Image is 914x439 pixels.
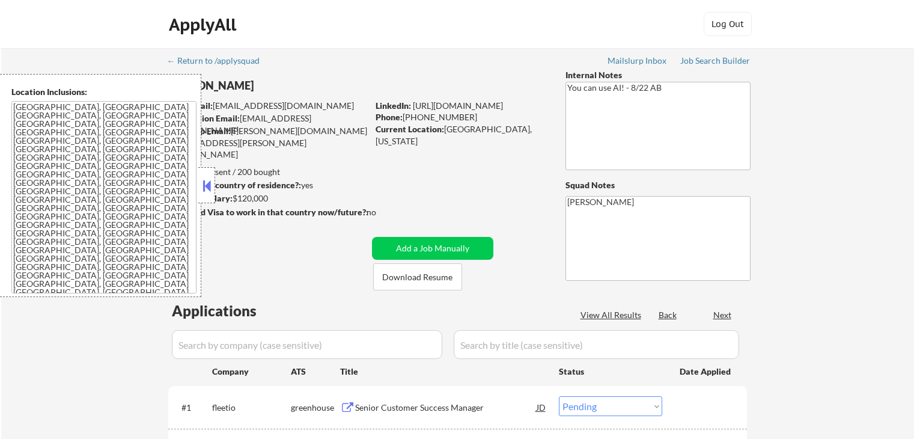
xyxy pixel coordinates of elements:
[291,402,340,414] div: greenhouse
[212,366,291,378] div: Company
[659,309,678,321] div: Back
[11,86,197,98] div: Location Inclusions:
[704,12,752,36] button: Log Out
[372,237,493,260] button: Add a Job Manually
[355,402,537,414] div: Senior Customer Success Manager
[168,166,368,178] div: 168 sent / 200 bought
[376,100,411,111] strong: LinkedIn:
[168,125,368,161] div: [PERSON_NAME][DOMAIN_NAME][EMAIL_ADDRESS][PERSON_NAME][DOMAIN_NAME]
[168,179,364,191] div: yes
[291,366,340,378] div: ATS
[172,304,291,318] div: Applications
[168,192,368,204] div: $120,000
[535,396,547,418] div: JD
[713,309,733,321] div: Next
[169,100,368,112] div: [EMAIL_ADDRESS][DOMAIN_NAME]
[168,180,301,190] strong: Can work in country of residence?:
[212,402,291,414] div: fleetio
[373,263,462,290] button: Download Resume
[181,402,203,414] div: #1
[367,206,401,218] div: no
[340,366,547,378] div: Title
[172,330,442,359] input: Search by company (case sensitive)
[168,207,368,217] strong: Will need Visa to work in that country now/future?:
[413,100,503,111] a: [URL][DOMAIN_NAME]
[680,366,733,378] div: Date Applied
[608,57,668,65] div: Mailslurp Inbox
[169,14,240,35] div: ApplyAll
[376,111,546,123] div: [PHONE_NUMBER]
[559,360,662,382] div: Status
[376,123,546,147] div: [GEOGRAPHIC_DATA], [US_STATE]
[168,78,415,93] div: [PERSON_NAME]
[376,124,444,134] strong: Current Location:
[169,112,368,136] div: [EMAIL_ADDRESS][DOMAIN_NAME]
[376,112,403,122] strong: Phone:
[680,57,751,65] div: Job Search Builder
[580,309,645,321] div: View All Results
[565,179,751,191] div: Squad Notes
[680,56,751,68] a: Job Search Builder
[167,57,271,65] div: ← Return to /applysquad
[454,330,739,359] input: Search by title (case sensitive)
[608,56,668,68] a: Mailslurp Inbox
[167,56,271,68] a: ← Return to /applysquad
[565,69,751,81] div: Internal Notes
